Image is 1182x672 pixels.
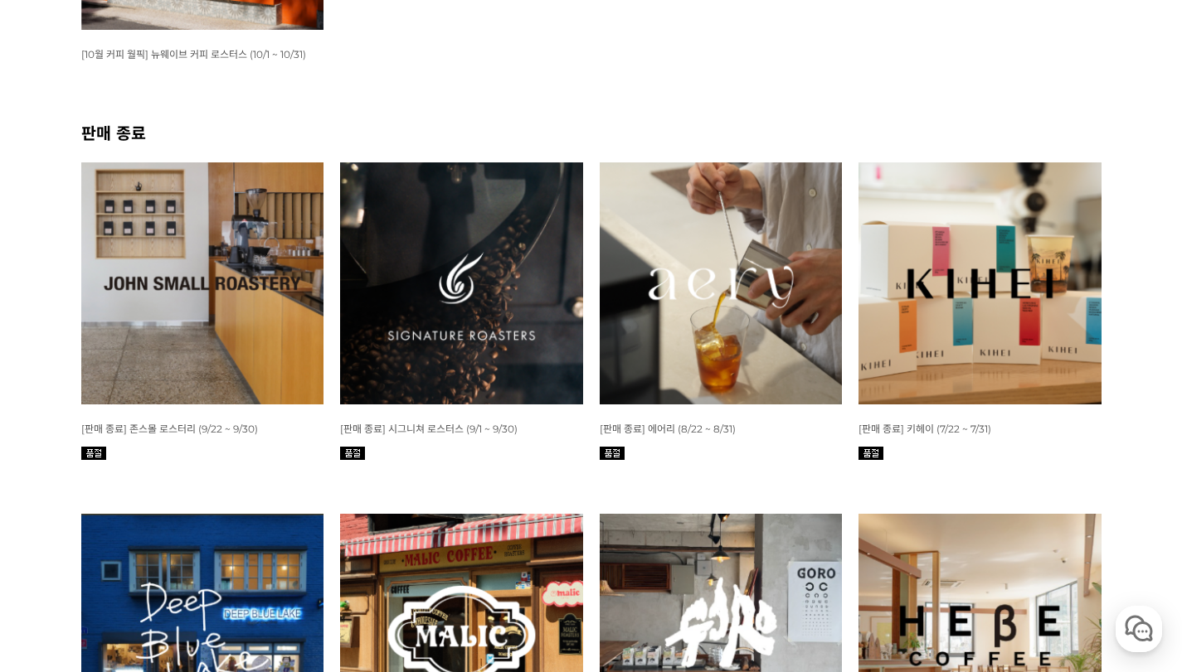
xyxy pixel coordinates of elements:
a: [판매 종료] 에어리 (8/22 ~ 8/31) [600,422,736,435]
a: [10월 커피 월픽] 뉴웨이브 커피 로스터스 (10/1 ~ 10/31) [81,47,306,60]
span: 홈 [52,550,62,563]
span: [판매 종료] 시그니쳐 로스터스 (9/1 ~ 9/30) [340,423,518,435]
span: [10월 커피 월픽] 뉴웨이브 커피 로스터스 (10/1 ~ 10/31) [81,48,306,60]
img: [판매 종료] 존스몰 로스터리 (9/22 ~ 9/30) [81,162,324,405]
img: 품절 [340,447,365,460]
span: [판매 종료] 존스몰 로스터리 (9/22 ~ 9/30) [81,423,258,435]
a: 홈 [5,525,109,567]
span: 설정 [256,550,276,563]
a: 설정 [214,525,319,567]
span: [판매 종료] 에어리 (8/22 ~ 8/31) [600,423,736,435]
img: 8월 커피 스몰 월픽 에어리 [600,162,843,405]
a: [판매 종료] 존스몰 로스터리 (9/22 ~ 9/30) [81,422,258,435]
span: 대화 [152,551,172,564]
img: [판매 종료] 시그니쳐 로스터스 (9/1 ~ 9/30) [340,162,583,405]
img: 품절 [859,447,883,460]
img: 품절 [81,447,106,460]
img: 품절 [600,447,625,460]
h2: 판매 종료 [81,120,1102,144]
a: [판매 종료] 키헤이 (7/22 ~ 7/31) [859,422,991,435]
span: [판매 종료] 키헤이 (7/22 ~ 7/31) [859,423,991,435]
a: 대화 [109,525,214,567]
img: 7월 커피 스몰 월픽 키헤이 [859,162,1102,405]
a: [판매 종료] 시그니쳐 로스터스 (9/1 ~ 9/30) [340,422,518,435]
